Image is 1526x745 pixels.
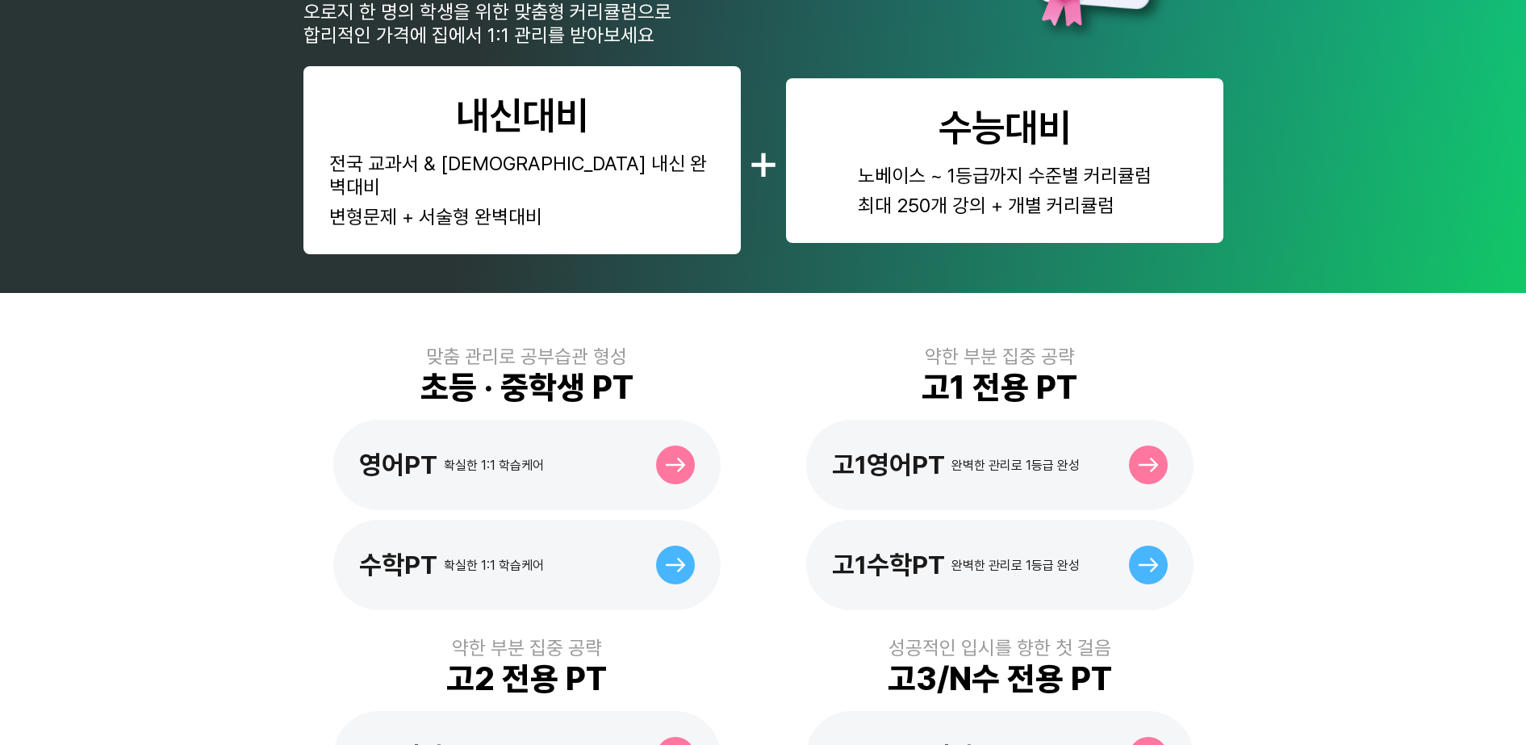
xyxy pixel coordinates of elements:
[420,368,633,407] div: 초등 · 중학생 PT
[922,368,1077,407] div: 고1 전용 PT
[858,194,1152,217] div: 최대 250개 강의 + 개별 커리큘럼
[888,659,1112,698] div: 고3/N수 전용 PT
[359,450,437,480] div: 영어PT
[446,659,607,698] div: 고2 전용 PT
[925,345,1075,368] div: 약한 부분 집중 공략
[939,104,1071,151] div: 수능대비
[747,130,780,191] div: +
[888,636,1111,659] div: 성공적인 입시를 향한 첫 걸음
[456,92,588,139] div: 내신대비
[444,458,544,473] div: 확실한 1:1 학습케어
[858,164,1152,187] div: 노베이스 ~ 1등급까지 수준별 커리큘럼
[359,550,437,580] div: 수학PT
[329,152,715,199] div: 전국 교과서 & [DEMOGRAPHIC_DATA] 내신 완벽대비
[951,458,1080,473] div: 완벽한 관리로 1등급 완성
[329,205,715,228] div: 변형문제 + 서술형 완벽대비
[832,550,945,580] div: 고1수학PT
[832,450,945,480] div: 고1영어PT
[951,558,1080,573] div: 완벽한 관리로 1등급 완성
[452,636,602,659] div: 약한 부분 집중 공략
[444,558,544,573] div: 확실한 1:1 학습케어
[303,23,671,47] div: 합리적인 가격에 집에서 1:1 관리를 받아보세요
[426,345,627,368] div: 맞춤 관리로 공부습관 형성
